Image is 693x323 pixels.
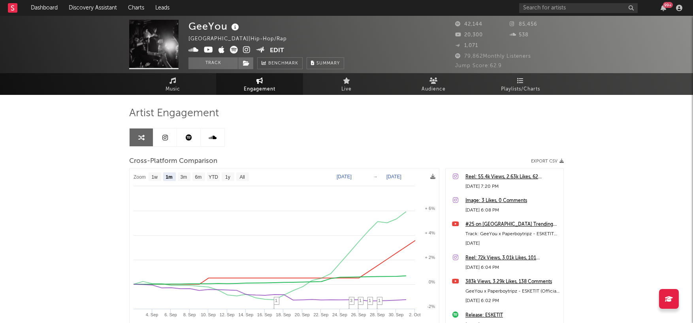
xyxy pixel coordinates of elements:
span: 1,071 [455,43,478,48]
a: Playlists/Charts [477,73,564,95]
span: 79,862 Monthly Listeners [455,54,531,59]
span: 1 [359,298,362,303]
span: 42,144 [455,22,482,27]
span: Cross-Platform Comparison [129,157,217,166]
span: 20,300 [455,32,483,38]
div: 99 + [663,2,673,8]
text: 20. Sep [295,312,310,317]
text: 0% [429,280,435,284]
text: → [373,174,378,179]
button: Export CSV [531,159,564,164]
text: 14. Sep [238,312,253,317]
a: Engagement [216,73,303,95]
text: [DATE] [337,174,352,179]
div: [DATE] [465,239,559,248]
button: Track [188,57,238,69]
span: Benchmark [268,59,298,68]
a: Audience [390,73,477,95]
a: Live [303,73,390,95]
text: 1y [225,174,230,180]
text: 4. Sep [146,312,158,317]
text: 2. Oct [409,312,420,317]
a: Benchmark [257,57,303,69]
span: Engagement [244,85,275,94]
div: [DATE] 6:02 PM [465,296,559,306]
text: 18. Sep [276,312,291,317]
span: Jump Score: 62.9 [455,63,502,68]
button: 99+ [661,5,666,11]
span: Artist Engagement [129,109,219,118]
span: 1 [275,298,277,303]
text: 3m [181,174,187,180]
span: 1 [378,298,380,303]
button: Edit [270,46,284,56]
text: 6. Sep [164,312,177,317]
span: Live [341,85,352,94]
text: 30. Sep [389,312,404,317]
a: Image: 3 Likes, 0 Comments [465,196,559,206]
text: 16. Sep [257,312,272,317]
input: Search for artists [519,3,638,13]
div: [GEOGRAPHIC_DATA] | Hip-Hop/Rap [188,34,296,44]
text: + 6% [425,206,435,211]
div: GeeYou [188,20,241,33]
span: 3 [350,298,352,303]
text: 12. Sep [220,312,235,317]
text: 1w [152,174,158,180]
span: Music [166,85,180,94]
div: Track: GeeYou x Paperboytripz - ESKETIT (Official Music Video) [465,229,559,239]
text: -2% [427,304,435,309]
span: Playlists/Charts [501,85,540,94]
text: [DATE] [386,174,401,179]
span: 1 [369,298,371,303]
text: + 4% [425,230,435,235]
a: Music [129,73,216,95]
div: GeeYou x Paperboytripz - ESKETIT (Official Music Video) [465,287,559,296]
text: 6m [195,174,202,180]
a: #25 on [GEOGRAPHIC_DATA] Trending Music Videos [465,220,559,229]
text: 1m [166,174,172,180]
a: Reel: 55.4k Views, 2.63k Likes, 62 Comments [465,172,559,182]
div: [DATE] 6:04 PM [465,263,559,272]
text: 28. Sep [370,312,385,317]
a: Release: ESKETIT [465,311,559,320]
span: Audience [422,85,446,94]
button: Summary [307,57,344,69]
a: Reel: 72k Views, 3.01k Likes, 101 Comments [465,253,559,263]
text: + 2% [425,255,435,260]
text: All [239,174,245,180]
text: YTD [209,174,218,180]
span: 85,456 [510,22,537,27]
div: [DATE] 6:08 PM [465,206,559,215]
span: Summary [316,61,340,66]
span: 538 [510,32,529,38]
a: 383k Views, 3.29k Likes, 138 Comments [465,277,559,287]
text: 10. Sep [201,312,216,317]
div: [DATE] 7:20 PM [465,182,559,191]
text: 8. Sep [183,312,196,317]
text: 22. Sep [313,312,328,317]
text: 26. Sep [351,312,366,317]
text: Zoom [134,174,146,180]
text: 24. Sep [332,312,347,317]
